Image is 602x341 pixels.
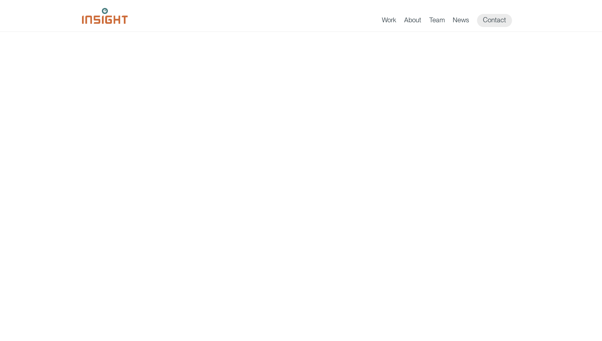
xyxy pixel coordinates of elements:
[382,14,520,27] nav: primary navigation menu
[404,16,421,27] a: About
[477,14,512,27] a: Contact
[82,8,128,24] img: Insight Marketing Design
[382,16,396,27] a: Work
[453,16,469,27] a: News
[429,16,445,27] a: Team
